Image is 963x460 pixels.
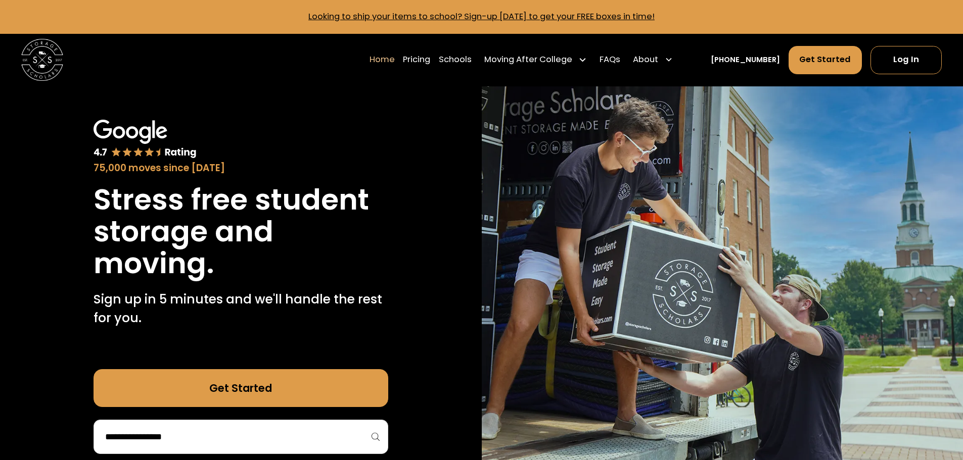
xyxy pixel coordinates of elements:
[439,45,472,74] a: Schools
[308,11,655,22] a: Looking to ship your items to school? Sign-up [DATE] to get your FREE boxes in time!
[94,120,197,159] img: Google 4.7 star rating
[480,45,591,74] div: Moving After College
[711,55,780,66] a: [PHONE_NUMBER]
[21,39,63,81] img: Storage Scholars main logo
[870,46,942,74] a: Log In
[633,54,658,66] div: About
[21,39,63,81] a: home
[403,45,430,74] a: Pricing
[629,45,677,74] div: About
[94,161,388,175] div: 75,000 moves since [DATE]
[370,45,395,74] a: Home
[94,184,388,279] h1: Stress free student storage and moving.
[484,54,572,66] div: Moving After College
[94,369,388,407] a: Get Started
[789,46,862,74] a: Get Started
[600,45,620,74] a: FAQs
[94,290,388,328] p: Sign up in 5 minutes and we'll handle the rest for you.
